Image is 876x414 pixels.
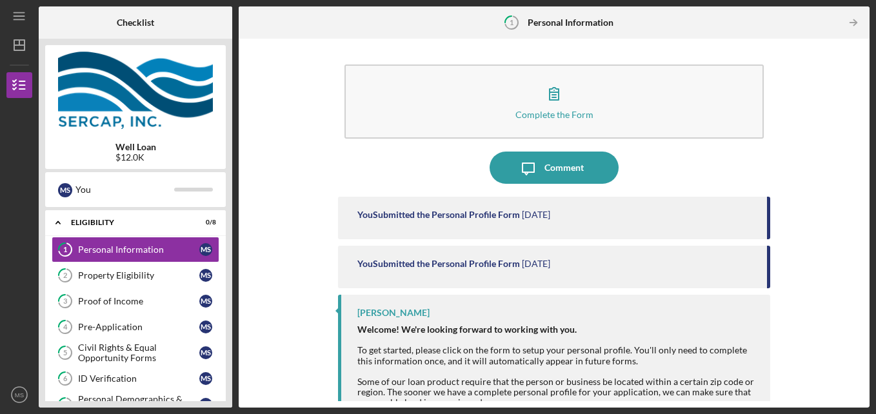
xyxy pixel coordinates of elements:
[52,340,219,366] a: 5Civil Rights & Equal Opportunity FormsMS
[63,323,68,331] tspan: 4
[357,308,430,318] div: [PERSON_NAME]
[63,375,68,383] tspan: 6
[15,391,24,399] text: MS
[78,270,199,281] div: Property Eligibility
[63,297,67,306] tspan: 3
[52,366,219,391] a: 6ID VerificationMS
[510,18,513,26] tspan: 1
[357,324,577,335] strong: Welcome! We're looking forward to working with you.
[199,346,212,359] div: M S
[522,259,550,269] time: 2025-08-14 18:06
[6,382,32,408] button: MS
[78,296,199,306] div: Proof of Income
[63,400,68,409] tspan: 7
[357,259,520,269] div: You Submitted the Personal Profile Form
[78,322,199,332] div: Pre-Application
[63,246,67,254] tspan: 1
[544,152,584,184] div: Comment
[58,183,72,197] div: M S
[199,295,212,308] div: M S
[522,210,550,220] time: 2025-08-14 18:07
[63,271,67,280] tspan: 2
[193,219,216,226] div: 0 / 8
[344,64,764,139] button: Complete the Form
[357,324,758,366] div: To get started, please click on the form to setup your personal profile. You'll only need to comp...
[45,52,226,129] img: Product logo
[199,243,212,256] div: M S
[528,17,613,28] b: Personal Information
[515,110,593,119] div: Complete the Form
[490,152,619,184] button: Comment
[199,398,212,411] div: M S
[63,349,67,357] tspan: 5
[357,377,758,408] div: Some of our loan product require that the person or business be located within a certain zip code...
[52,288,219,314] a: 3Proof of IncomeMS
[78,244,199,255] div: Personal Information
[115,152,156,163] div: $12.0K
[199,372,212,385] div: M S
[78,373,199,384] div: ID Verification
[75,179,174,201] div: You
[199,269,212,282] div: M S
[52,237,219,262] a: 1Personal InformationMS
[71,219,184,226] div: Eligibility
[52,314,219,340] a: 4Pre-ApplicationMS
[115,142,156,152] b: Well Loan
[199,320,212,333] div: M S
[78,342,199,363] div: Civil Rights & Equal Opportunity Forms
[357,210,520,220] div: You Submitted the Personal Profile Form
[52,262,219,288] a: 2Property EligibilityMS
[117,17,154,28] b: Checklist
